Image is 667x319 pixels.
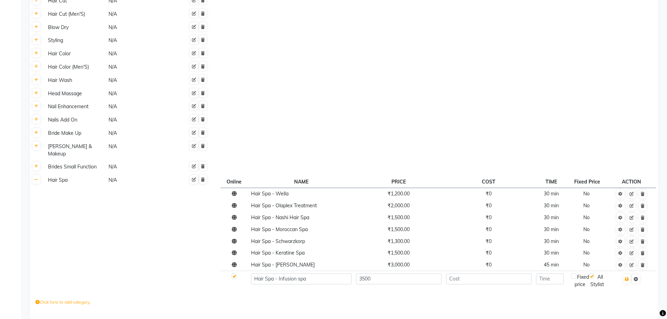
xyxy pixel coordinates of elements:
span: ₹0 [486,238,492,244]
span: Hair Spa - Olaplex Treatment [251,202,317,209]
div: Bride Make Up [45,129,105,138]
div: N/A [108,142,168,158]
div: Hair Spa [45,176,105,185]
span: ₹1,500.00 [388,226,410,233]
div: Styling [45,36,105,45]
span: 30 min [544,226,559,233]
span: No [583,202,590,209]
div: Brides Small Function [45,162,105,171]
span: 30 min [544,190,559,197]
div: N/A [108,63,168,71]
div: Nail Enhancement [45,102,105,111]
input: Cost [446,273,531,284]
th: Online [221,176,249,188]
span: ₹3,000.00 [388,262,410,268]
input: Service [251,273,352,284]
th: ACTION [607,176,656,188]
span: ₹0 [486,250,492,256]
div: N/A [108,89,168,98]
div: N/A [108,129,168,138]
span: No [583,190,590,197]
div: N/A [108,10,168,19]
div: [PERSON_NAME] & Makeup [45,142,105,158]
span: No [583,238,590,244]
th: Fixed Price [569,176,607,188]
span: No [583,250,590,256]
span: Hair Spa - Nashi Hair Spa [251,214,309,221]
span: ₹0 [486,202,492,209]
span: ₹2,000.00 [388,202,410,209]
span: No [583,262,590,268]
span: ₹0 [486,262,492,268]
span: ₹1,300.00 [388,238,410,244]
span: ₹0 [486,226,492,233]
div: N/A [108,116,168,124]
span: ₹1,500.00 [388,214,410,221]
div: Head Massage [45,89,105,98]
span: 45 min [544,262,559,268]
span: 30 min [544,202,559,209]
div: Fixed price [571,273,589,288]
div: Hair Color (Men'S) [45,63,105,71]
div: N/A [108,23,168,32]
span: 30 min [544,250,559,256]
span: Hair Spa - Moroccan Spa [251,226,308,233]
span: Hair Spa - Keratine Spa [251,250,305,256]
div: Hair Color [45,49,105,58]
div: N/A [108,162,168,171]
input: Price [356,273,442,284]
span: 30 min [544,214,559,221]
span: ₹1,200.00 [388,190,410,197]
div: Nails Add On [45,116,105,124]
div: All Stylist [589,273,605,288]
th: NAME [249,176,354,188]
div: N/A [108,176,168,185]
th: PRICE [354,176,444,188]
span: Hair Spa - [PERSON_NAME] [251,262,315,268]
span: Hair Spa - Wella [251,190,289,197]
div: N/A [108,102,168,111]
span: ₹0 [486,214,492,221]
div: N/A [108,76,168,85]
div: N/A [108,49,168,58]
div: Hair Wash [45,76,105,85]
span: ₹1,500.00 [388,250,410,256]
div: Blow Dry [45,23,105,32]
label: Click here to add category. [35,299,91,305]
div: Hair Cut (Men'S) [45,10,105,19]
div: N/A [108,36,168,45]
span: Hair Spa - Schwarzkorp [251,238,305,244]
th: TIME [534,176,569,188]
input: Time [536,273,564,284]
span: No [583,226,590,233]
span: 30 min [544,238,559,244]
span: No [583,214,590,221]
span: ₹0 [486,190,492,197]
th: COST [444,176,534,188]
